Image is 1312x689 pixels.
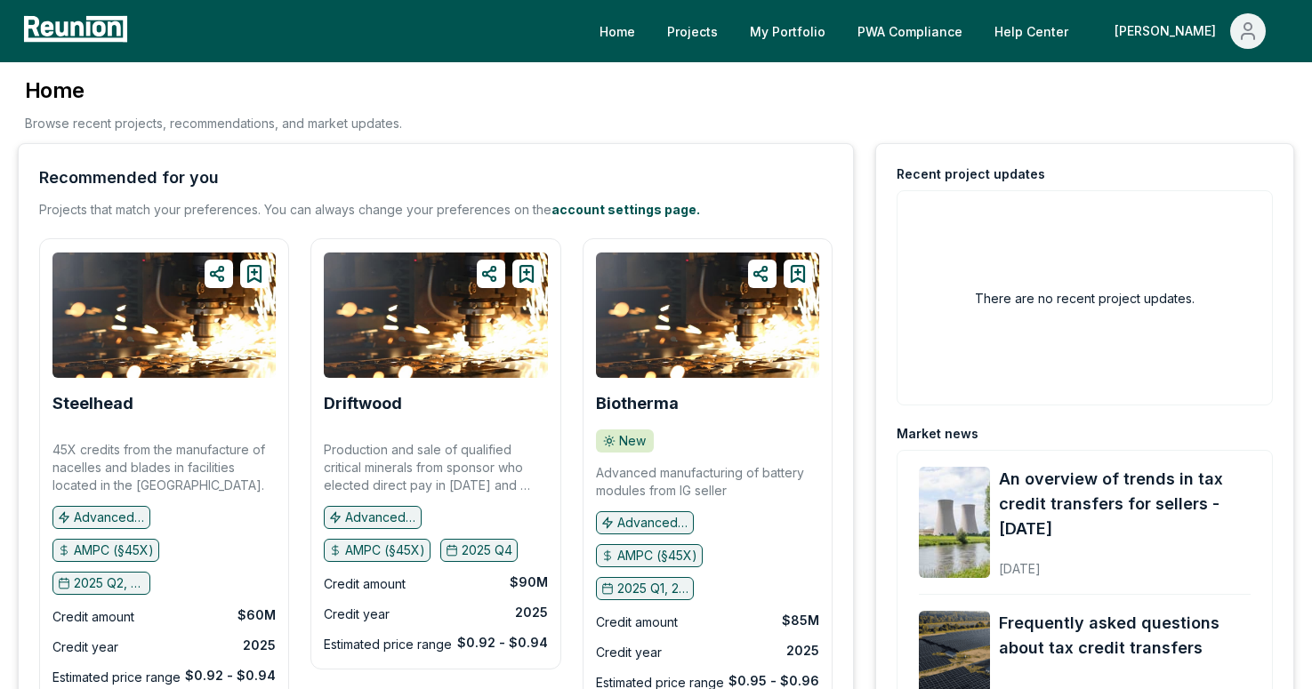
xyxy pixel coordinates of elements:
[897,165,1045,183] div: Recent project updates
[596,464,819,500] p: Advanced manufacturing of battery modules from IG seller
[999,467,1251,541] a: An overview of trends in tax credit transfers for sellers - [DATE]
[39,202,551,217] span: Projects that match your preferences. You can always change your preferences on the
[52,394,133,413] b: Steelhead
[52,441,276,494] p: 45X credits from the manufacture of nacelles and blades in facilities located in the [GEOGRAPHIC_...
[52,395,133,413] a: Steelhead
[324,604,390,625] div: Credit year
[510,573,548,591] div: $90M
[617,514,688,532] p: Advanced manufacturing
[324,252,547,378] img: Driftwood
[52,506,150,529] button: Advanced manufacturing
[185,667,276,685] div: $0.92 - $0.94
[897,425,978,443] div: Market news
[999,611,1251,661] a: Frequently asked questions about tax credit transfers
[596,511,694,534] button: Advanced manufacturing
[1115,13,1223,49] div: [PERSON_NAME]
[345,509,416,526] p: Advanced manufacturing
[324,634,452,655] div: Estimated price range
[653,13,732,49] a: Projects
[457,634,548,652] div: $0.92 - $0.94
[596,252,819,378] img: Biotherma
[345,541,425,559] p: AMPC (§45X)
[843,13,977,49] a: PWA Compliance
[52,252,276,378] img: Steelhead
[52,637,118,658] div: Credit year
[1100,13,1280,49] button: [PERSON_NAME]
[462,541,512,559] p: 2025 Q4
[237,606,276,624] div: $60M
[52,606,134,628] div: Credit amount
[596,395,679,413] a: Biotherma
[324,573,406,595] div: Credit amount
[324,506,422,529] button: Advanced manufacturing
[596,642,662,663] div: Credit year
[74,541,154,559] p: AMPC (§45X)
[515,604,548,621] div: 2025
[596,394,679,413] b: Biotherma
[919,467,990,578] img: An overview of trends in tax credit transfers for sellers - October 2025
[736,13,840,49] a: My Portfolio
[782,612,819,629] div: $85M
[596,577,694,600] button: 2025 Q1, 2025 Q2, 2025 Q3, 2025 Q4
[324,394,402,413] b: Driftwood
[25,76,402,105] h3: Home
[324,441,547,494] p: Production and sale of qualified critical minerals from sponsor who elected direct pay in [DATE] ...
[585,13,1294,49] nav: Main
[786,642,819,660] div: 2025
[999,547,1251,578] div: [DATE]
[25,114,402,132] p: Browse recent projects, recommendations, and market updates.
[52,572,150,595] button: 2025 Q2, 2025 Q3, 2025 Q4
[619,432,646,450] p: New
[52,667,181,688] div: Estimated price range
[39,165,219,190] div: Recommended for you
[324,395,402,413] a: Driftwood
[596,612,678,633] div: Credit amount
[585,13,649,49] a: Home
[74,509,145,526] p: Advanced manufacturing
[243,637,276,654] div: 2025
[551,202,700,217] a: account settings page.
[975,289,1195,308] h2: There are no recent project updates.
[74,574,145,592] p: 2025 Q2, 2025 Q3, 2025 Q4
[440,539,518,562] button: 2025 Q4
[617,547,697,565] p: AMPC (§45X)
[980,13,1083,49] a: Help Center
[617,580,688,597] p: 2025 Q1, 2025 Q2, 2025 Q3, 2025 Q4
